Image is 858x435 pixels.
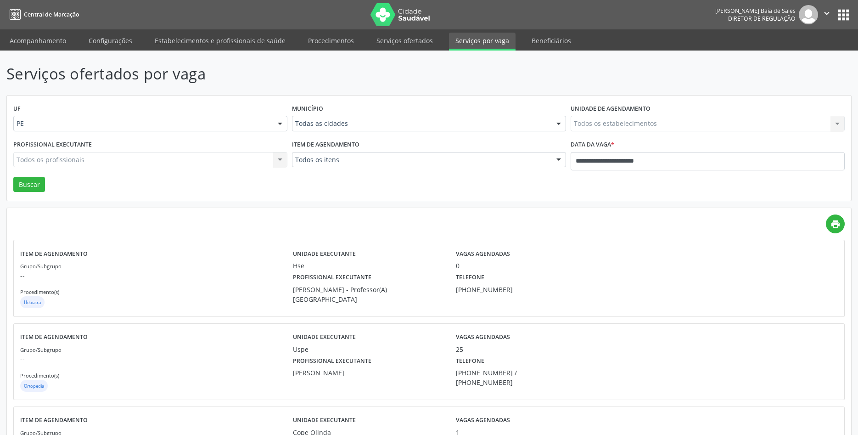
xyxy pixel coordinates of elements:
a: Estabelecimentos e profissionais de saúde [148,33,292,49]
div: [PHONE_NUMBER] / [PHONE_NUMBER] [456,368,525,387]
div: [PERSON_NAME] [293,368,443,378]
span: PE [17,119,269,128]
label: Item de agendamento [20,330,88,345]
label: Telefone [456,271,484,285]
small: Grupo/Subgrupo [20,346,62,353]
small: Procedimento(s) [20,288,59,295]
label: Profissional executante [13,138,92,152]
div: Uspe [293,345,443,354]
a: Configurações [82,33,139,49]
small: Procedimento(s) [20,372,59,379]
span: Todos os itens [295,155,547,164]
a: print [826,215,845,233]
a: Acompanhamento [3,33,73,49]
i: print [830,219,841,229]
label: Data da vaga [571,138,614,152]
span: Todas as cidades [295,119,547,128]
small: Hebiatra [24,299,41,305]
p: -- [20,271,293,280]
button: apps [836,7,852,23]
p: Serviços ofertados por vaga [6,62,598,85]
label: Telefone [456,354,484,368]
label: UF [13,102,21,116]
a: Serviços ofertados [370,33,439,49]
small: Grupo/Subgrupo [20,263,62,270]
small: Ortopedia [24,383,44,389]
label: Profissional executante [293,271,371,285]
label: Profissional executante [293,354,371,368]
div: [PERSON_NAME] - Professor(A) [GEOGRAPHIC_DATA] [293,285,443,304]
label: Unidade executante [293,247,356,261]
span: Central de Marcação [24,11,79,18]
label: Unidade executante [293,330,356,345]
i:  [822,8,832,18]
div: [PHONE_NUMBER] [456,285,525,294]
label: Item de agendamento [20,247,88,261]
p: -- [20,354,293,364]
div: Hse [293,261,443,271]
label: Unidade executante [293,413,356,428]
label: Vagas agendadas [456,413,510,428]
a: Serviços por vaga [449,33,516,51]
a: Beneficiários [525,33,578,49]
label: Unidade de agendamento [571,102,651,116]
div: 0 [456,261,566,271]
span: Diretor de regulação [728,15,796,23]
div: [PERSON_NAME] Baia de Sales [715,7,796,15]
label: Item de agendamento [292,138,359,152]
label: Vagas agendadas [456,330,510,345]
a: Central de Marcação [6,7,79,22]
button: Buscar [13,177,45,192]
button:  [818,5,836,24]
img: img [799,5,818,24]
label: Vagas agendadas [456,247,510,261]
label: Item de agendamento [20,413,88,428]
div: 25 [456,345,566,354]
label: Município [292,102,323,116]
a: Procedimentos [302,33,360,49]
